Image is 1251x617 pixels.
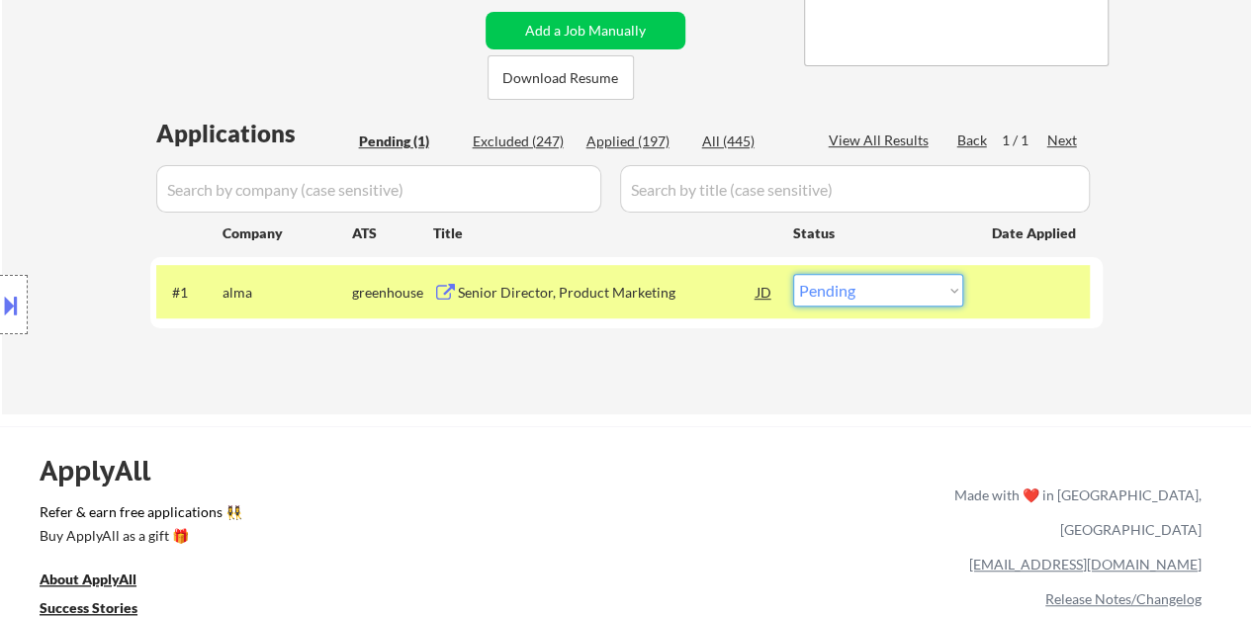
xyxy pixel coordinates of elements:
div: View All Results [829,131,935,150]
button: Add a Job Manually [486,12,685,49]
button: Download Resume [488,55,634,100]
div: greenhouse [352,283,433,303]
a: [EMAIL_ADDRESS][DOMAIN_NAME] [969,556,1202,573]
div: 1 / 1 [1002,131,1047,150]
div: Title [433,223,774,243]
u: Success Stories [40,599,137,616]
a: Release Notes/Changelog [1045,590,1202,607]
div: All (445) [702,132,801,151]
a: About ApplyAll [40,570,164,594]
input: Search by title (case sensitive) [620,165,1090,213]
input: Search by company (case sensitive) [156,165,601,213]
a: Refer & earn free applications 👯‍♀️ [40,505,541,526]
div: Date Applied [992,223,1079,243]
div: Back [957,131,989,150]
div: Next [1047,131,1079,150]
div: Buy ApplyAll as a gift 🎁 [40,529,237,543]
div: Status [793,215,963,250]
div: Pending (1) [359,132,458,151]
div: ATS [352,223,433,243]
div: Applied (197) [586,132,685,151]
a: Buy ApplyAll as a gift 🎁 [40,526,237,551]
div: Excluded (247) [473,132,572,151]
div: JD [755,274,774,309]
u: About ApplyAll [40,571,136,587]
div: Senior Director, Product Marketing [458,283,757,303]
div: Made with ❤️ in [GEOGRAPHIC_DATA], [GEOGRAPHIC_DATA] [946,478,1202,547]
